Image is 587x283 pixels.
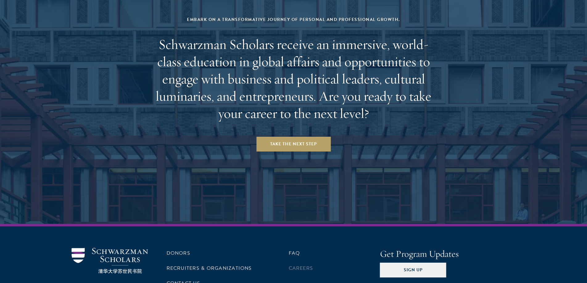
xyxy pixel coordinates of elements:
[380,263,446,277] button: Sign Up
[380,248,516,260] h4: Get Program Updates
[72,248,148,273] img: Schwarzman Scholars
[256,137,331,152] a: Take the Next Step
[150,16,437,23] div: Embark on a transformative journey of personal and professional growth.
[167,249,190,257] a: Donors
[289,249,300,257] a: FAQ
[289,265,313,272] a: Careers
[167,265,252,272] a: Recruiters & Organizations
[150,36,437,122] h2: Schwarzman Scholars receive an immersive, world-class education in global affairs and opportuniti...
